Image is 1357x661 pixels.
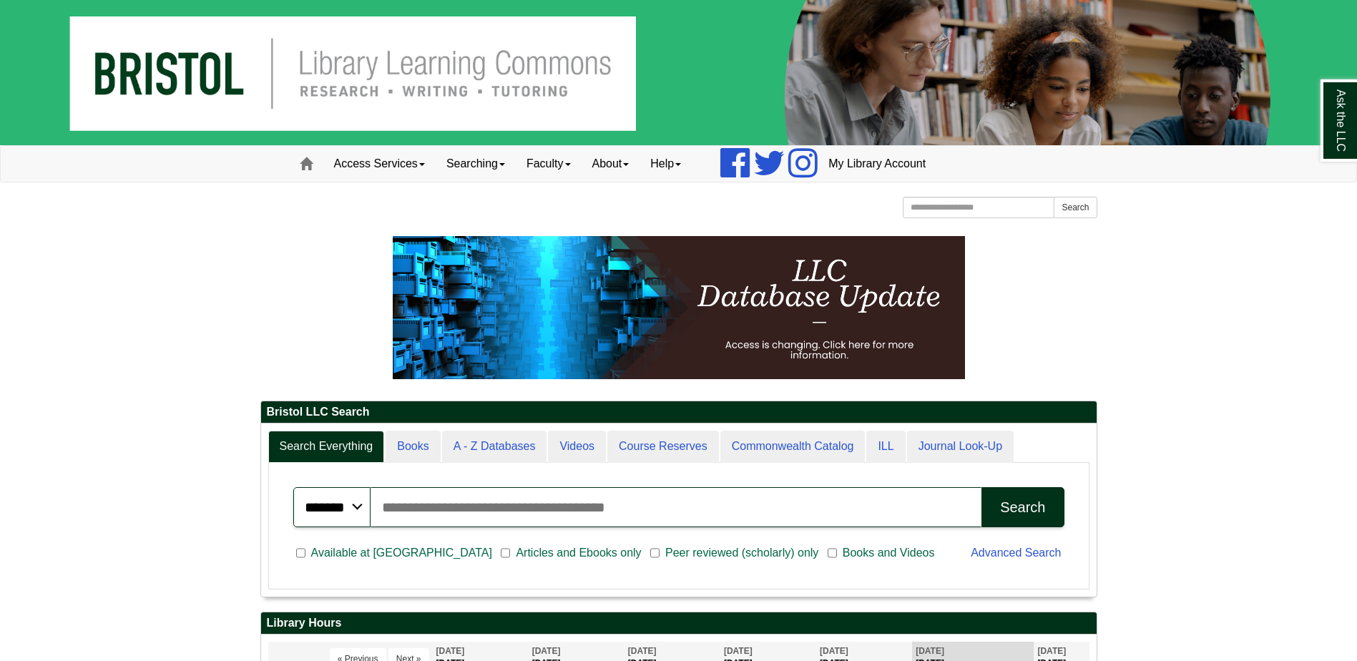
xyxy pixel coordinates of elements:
[1054,197,1097,218] button: Search
[907,431,1014,463] a: Journal Look-Up
[828,547,837,559] input: Books and Videos
[510,544,647,562] span: Articles and Ebooks only
[818,146,936,182] a: My Library Account
[971,547,1061,559] a: Advanced Search
[628,646,657,656] span: [DATE]
[660,544,824,562] span: Peer reviewed (scholarly) only
[820,646,848,656] span: [DATE]
[436,646,465,656] span: [DATE]
[837,544,941,562] span: Books and Videos
[436,146,516,182] a: Searching
[442,431,547,463] a: A - Z Databases
[866,431,905,463] a: ILL
[916,646,944,656] span: [DATE]
[305,544,498,562] span: Available at [GEOGRAPHIC_DATA]
[386,431,440,463] a: Books
[548,431,606,463] a: Videos
[296,547,305,559] input: Available at [GEOGRAPHIC_DATA]
[720,431,866,463] a: Commonwealth Catalog
[1037,646,1066,656] span: [DATE]
[1000,499,1045,516] div: Search
[607,431,719,463] a: Course Reserves
[582,146,640,182] a: About
[261,401,1097,423] h2: Bristol LLC Search
[516,146,582,182] a: Faculty
[650,547,660,559] input: Peer reviewed (scholarly) only
[323,146,436,182] a: Access Services
[393,236,965,379] img: HTML tutorial
[532,646,561,656] span: [DATE]
[501,547,510,559] input: Articles and Ebooks only
[261,612,1097,635] h2: Library Hours
[268,431,385,463] a: Search Everything
[640,146,692,182] a: Help
[724,646,753,656] span: [DATE]
[981,487,1064,527] button: Search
